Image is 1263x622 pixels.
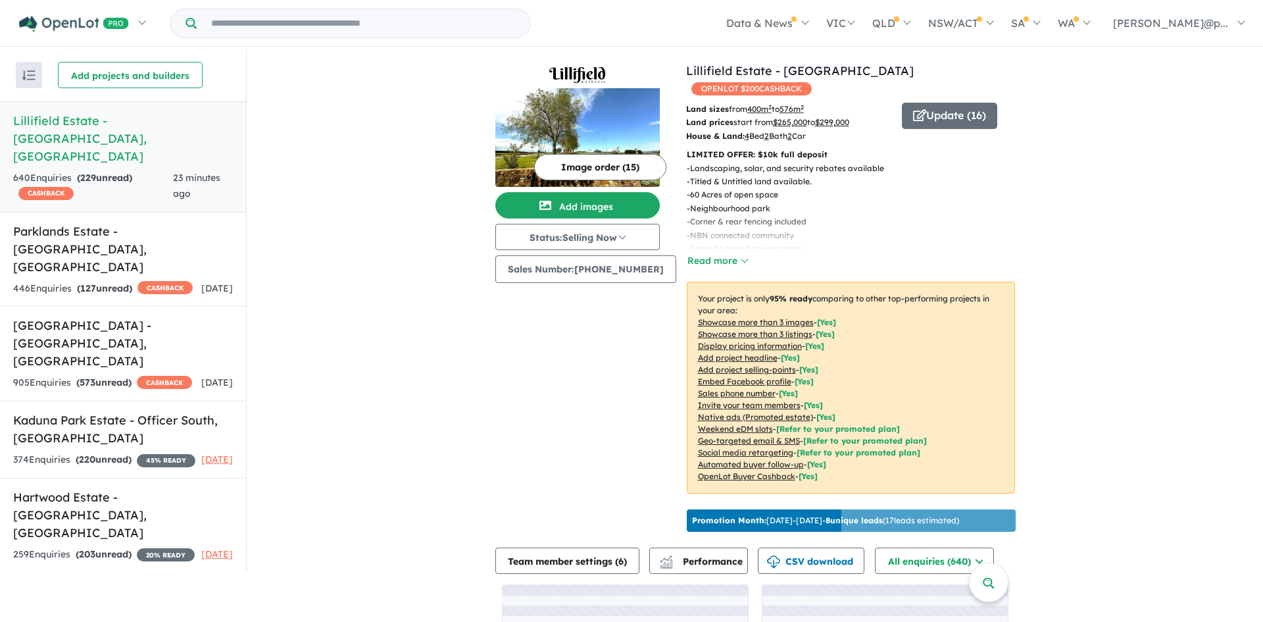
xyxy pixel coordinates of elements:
p: Bed Bath Car [686,130,892,143]
div: 374 Enquir ies [13,452,195,468]
h5: [GEOGRAPHIC_DATA] - [GEOGRAPHIC_DATA] , [GEOGRAPHIC_DATA] [13,317,233,370]
u: OpenLot Buyer Cashback [698,471,795,481]
span: [ Yes ] [817,317,836,327]
b: 8 unique leads [826,515,883,525]
span: 203 [79,548,95,560]
div: 446 Enquir ies [13,281,193,297]
span: [ Yes ] [805,341,824,351]
u: 4 [745,131,749,141]
button: CSV download [758,548,864,574]
input: Try estate name, suburb, builder or developer [199,9,528,38]
h5: Lillifield Estate - [GEOGRAPHIC_DATA] , [GEOGRAPHIC_DATA] [13,112,233,165]
span: [ Yes ] [795,376,814,386]
span: OPENLOT $ 200 CASHBACK [691,82,812,95]
u: Social media retargeting [698,448,793,457]
span: 45 % READY [137,454,195,467]
p: LIMITED OFFER: $10k full deposit [687,148,1015,161]
p: - Neighbourhood park [687,202,1026,215]
span: 220 [79,454,95,465]
strong: ( unread) [76,454,132,465]
h5: Hartwood Estate - [GEOGRAPHIC_DATA] , [GEOGRAPHIC_DATA] [13,488,233,542]
span: 6 [618,556,624,567]
u: 400 m [747,104,772,114]
span: [Refer to your promoted plan] [776,424,900,434]
button: Performance [649,548,748,574]
span: CASHBACK [137,376,192,389]
img: download icon [767,556,780,569]
u: 2 [764,131,769,141]
u: Embed Facebook profile [698,376,791,386]
span: [DATE] [201,282,233,294]
span: [Refer to your promoted plan] [797,448,920,457]
strong: ( unread) [76,376,132,388]
button: Add images [495,192,660,219]
span: [ Yes ] [816,329,835,339]
sup: 2 [801,103,804,111]
sup: 2 [768,103,772,111]
span: [ Yes ] [799,365,818,375]
div: 259 Enquir ies [13,547,195,563]
b: Land prices [686,117,733,127]
span: to [807,117,849,127]
u: Sales phone number [698,388,776,398]
span: [Yes] [816,412,835,422]
img: line-chart.svg [660,556,672,563]
strong: ( unread) [77,282,132,294]
p: - Titled & Untitled land available. [687,175,1026,188]
span: [DATE] [201,376,233,388]
u: Showcase more than 3 listings [698,329,812,339]
img: Lillifield Estate - Warragul [495,88,660,187]
a: Lillifield Estate - Warragul LogoLillifield Estate - Warragul [495,62,660,187]
b: Promotion Month: [692,515,766,525]
u: 2 [787,131,792,141]
img: bar-chart.svg [660,559,673,568]
img: Openlot PRO Logo White [19,16,129,32]
span: to [772,104,804,114]
u: Add project selling-points [698,365,796,375]
u: Showcase more than 3 images [698,317,814,327]
u: Invite your team members [698,400,801,410]
button: Add projects and builders [58,62,203,88]
p: - 4 minute drive to town centre [687,242,1026,255]
button: Sales Number:[PHONE_NUMBER] [495,255,676,283]
span: 20 % READY [137,548,195,561]
img: sort.svg [22,70,36,80]
p: - NBN connected community [687,229,1026,242]
div: 640 Enquir ies [13,170,173,202]
button: Image order (15) [534,154,666,180]
span: 229 [80,172,96,184]
span: [Yes] [807,459,826,469]
u: $ 299,000 [815,117,849,127]
span: [Refer to your promoted plan] [803,436,927,446]
img: Lillifield Estate - Warragul Logo [501,67,655,83]
p: - 60 Acres of open space [687,188,1026,201]
div: 905 Enquir ies [13,375,192,391]
span: 23 minutes ago [173,172,220,199]
a: Lillifield Estate - [GEOGRAPHIC_DATA] [686,63,914,78]
p: [DATE] - [DATE] - ( 17 leads estimated) [692,515,959,527]
span: [Yes] [799,471,818,481]
span: [DATE] [201,548,233,560]
button: All enquiries (640) [875,548,994,574]
u: Geo-targeted email & SMS [698,436,800,446]
strong: ( unread) [76,548,132,560]
u: Automated buyer follow-up [698,459,804,469]
span: [PERSON_NAME]@p... [1113,16,1228,30]
u: Native ads (Promoted estate) [698,412,813,422]
p: start from [686,116,892,129]
u: $ 265,000 [773,117,807,127]
span: [ Yes ] [804,400,823,410]
span: 127 [80,282,96,294]
h5: Parklands Estate - [GEOGRAPHIC_DATA] , [GEOGRAPHIC_DATA] [13,222,233,276]
span: Performance [662,556,743,567]
h5: Kaduna Park Estate - Officer South , [GEOGRAPHIC_DATA] [13,411,233,447]
span: CASHBACK [18,187,74,200]
p: Your project is only comparing to other top-performing projects in your area: - - - - - - - - - -... [687,282,1015,494]
button: Team member settings (6) [495,548,639,574]
span: [DATE] [201,454,233,465]
u: Weekend eDM slots [698,424,773,434]
span: CASHBACK [137,281,193,294]
button: Update (16) [902,103,997,129]
p: from [686,103,892,116]
p: - Corner & rear fencing included [687,215,1026,228]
